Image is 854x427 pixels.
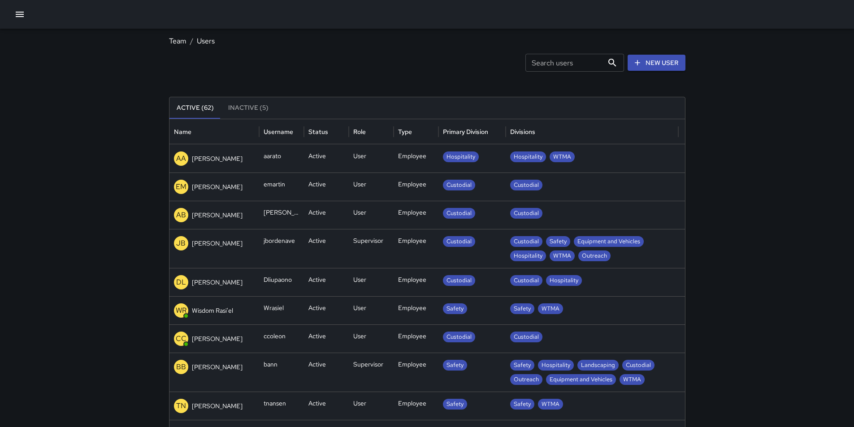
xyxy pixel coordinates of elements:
[394,173,438,201] div: Employee
[394,229,438,268] div: Employee
[538,304,563,313] span: WTMA
[510,400,534,409] span: Safety
[443,209,475,218] span: Custodial
[443,304,467,313] span: Safety
[510,361,534,370] span: Safety
[349,392,394,420] div: User
[443,128,488,136] div: Primary Division
[174,128,191,136] div: Name
[546,276,582,285] span: Hospitality
[264,128,293,136] div: Username
[353,128,366,136] div: Role
[628,55,685,71] a: New User
[510,209,542,218] span: Custodial
[192,306,233,315] p: Wisdom Rasi'el
[304,229,349,268] div: Active
[510,152,546,161] span: Hospitality
[192,334,243,343] p: [PERSON_NAME]
[349,268,394,296] div: User
[304,392,349,420] div: Active
[394,324,438,353] div: Employee
[259,229,304,268] div: jbordenave
[190,36,193,47] li: /
[192,278,243,287] p: [PERSON_NAME]
[510,332,542,341] span: Custodial
[620,375,645,384] span: WTMA
[349,201,394,229] div: User
[394,144,438,173] div: Employee
[550,152,575,161] span: WTMA
[510,276,542,285] span: Custodial
[443,181,475,190] span: Custodial
[443,152,479,161] span: Hospitality
[394,392,438,420] div: Employee
[349,144,394,173] div: User
[349,173,394,201] div: User
[192,211,243,220] p: [PERSON_NAME]
[169,36,186,46] a: Team
[443,276,475,285] span: Custodial
[259,353,304,392] div: bann
[169,97,221,119] button: Active (62)
[443,400,467,409] span: Safety
[394,353,438,392] div: Employee
[176,277,186,288] p: DL
[510,304,534,313] span: Safety
[510,128,535,136] div: Divisions
[259,324,304,353] div: ccoleon
[510,375,542,384] span: Outreach
[259,201,304,229] div: arlen
[304,201,349,229] div: Active
[622,361,655,370] span: Custodial
[304,144,349,173] div: Active
[349,353,394,392] div: Supervisor
[192,154,243,163] p: [PERSON_NAME]
[394,268,438,296] div: Employee
[443,361,467,370] span: Safety
[577,361,619,370] span: Landscaping
[546,237,570,246] span: Safety
[443,237,475,246] span: Custodial
[304,296,349,324] div: Active
[546,375,616,384] span: Equipment and Vehicles
[192,401,243,410] p: [PERSON_NAME]
[304,173,349,201] div: Active
[259,268,304,296] div: Dliupaono
[578,251,611,260] span: Outreach
[394,201,438,229] div: Employee
[304,268,349,296] div: Active
[550,251,575,260] span: WTMA
[304,324,349,353] div: Active
[394,296,438,324] div: Employee
[574,237,644,246] span: Equipment and Vehicles
[176,362,186,372] p: BB
[308,128,328,136] div: Status
[259,392,304,420] div: tnansen
[221,97,276,119] button: Inactive (5)
[197,36,215,46] a: Users
[538,361,574,370] span: Hospitality
[176,238,186,249] p: JB
[349,229,394,268] div: Supervisor
[510,181,542,190] span: Custodial
[176,181,186,192] p: EM
[349,296,394,324] div: User
[349,324,394,353] div: User
[259,296,304,324] div: Wrasiel
[304,353,349,392] div: Active
[259,173,304,201] div: emartin
[510,237,542,246] span: Custodial
[398,128,412,136] div: Type
[176,305,186,316] p: WR
[443,332,475,341] span: Custodial
[538,400,563,409] span: WTMA
[192,239,243,248] p: [PERSON_NAME]
[176,210,186,220] p: AB
[259,144,304,173] div: aarato
[192,362,243,371] p: [PERSON_NAME]
[176,333,186,344] p: CC
[192,182,243,191] p: [PERSON_NAME]
[176,153,186,164] p: AA
[510,251,546,260] span: Hospitality
[176,401,186,411] p: TN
